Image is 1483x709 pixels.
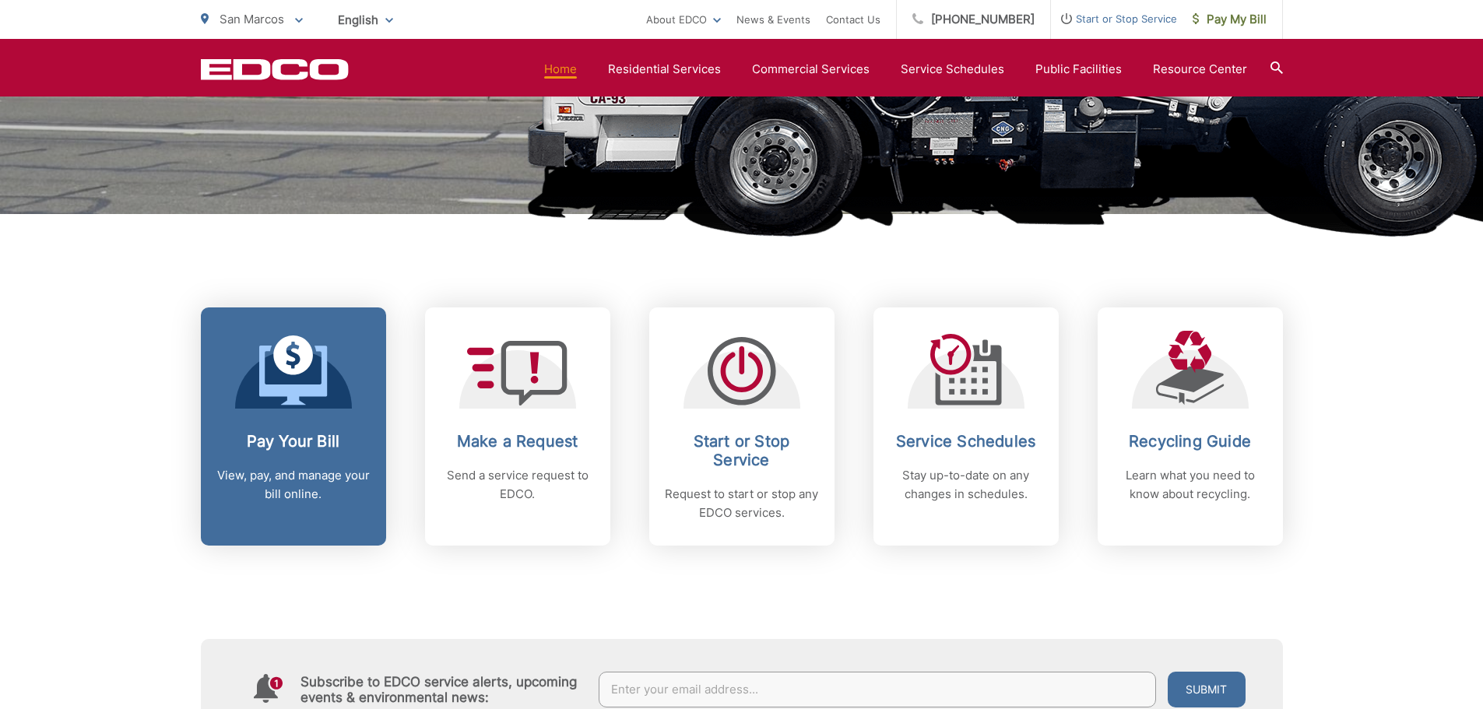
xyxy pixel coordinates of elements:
p: Stay up-to-date on any changes in schedules. [889,466,1043,504]
a: Resource Center [1153,60,1247,79]
a: Contact Us [826,10,880,29]
input: Enter your email address... [599,672,1156,707]
a: Public Facilities [1035,60,1122,79]
a: Residential Services [608,60,721,79]
button: Submit [1168,672,1246,707]
span: San Marcos [220,12,284,26]
p: Learn what you need to know about recycling. [1113,466,1267,504]
p: Send a service request to EDCO. [441,466,595,504]
a: Make a Request Send a service request to EDCO. [425,307,610,546]
a: Service Schedules [901,60,1004,79]
h2: Make a Request [441,432,595,451]
a: Commercial Services [752,60,870,79]
p: View, pay, and manage your bill online. [216,466,371,504]
span: Pay My Bill [1193,10,1267,29]
h2: Service Schedules [889,432,1043,451]
h4: Subscribe to EDCO service alerts, upcoming events & environmental news: [300,674,584,705]
a: EDCD logo. Return to the homepage. [201,58,349,80]
p: Request to start or stop any EDCO services. [665,485,819,522]
a: About EDCO [646,10,721,29]
h2: Pay Your Bill [216,432,371,451]
a: Home [544,60,577,79]
a: Service Schedules Stay up-to-date on any changes in schedules. [873,307,1059,546]
a: News & Events [736,10,810,29]
a: Pay Your Bill View, pay, and manage your bill online. [201,307,386,546]
span: English [326,6,405,33]
h2: Start or Stop Service [665,432,819,469]
h2: Recycling Guide [1113,432,1267,451]
a: Recycling Guide Learn what you need to know about recycling. [1098,307,1283,546]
